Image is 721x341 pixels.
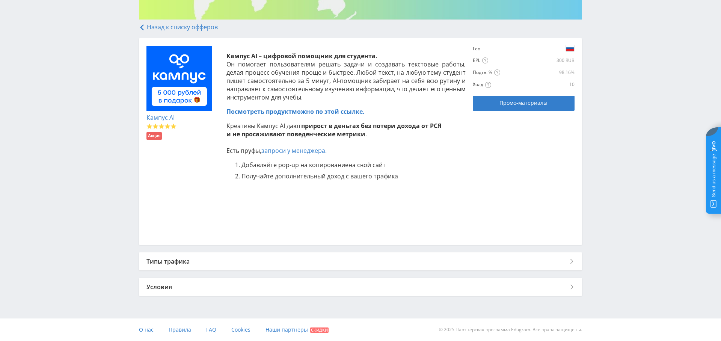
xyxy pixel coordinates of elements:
[542,69,575,75] div: 98.16%
[348,161,386,169] span: на свой сайт
[265,318,329,341] a: Наши партнеры Скидки
[226,52,377,60] strong: Кампус AI – цифровой помощник для студента.
[473,46,497,52] div: Гео
[241,161,348,169] span: Добавляйте pop-up на копирование
[169,326,191,333] span: Правила
[542,81,575,88] div: 10
[139,318,154,341] a: О нас
[231,318,250,341] a: Cookies
[231,326,250,333] span: Cookies
[499,100,548,106] span: Промо-материалы
[265,326,308,333] span: Наши партнеры
[139,252,582,270] div: Типы трафика
[139,326,154,333] span: О нас
[241,172,398,180] span: Получайте дополнительный доход с вашего трафика
[139,278,582,296] div: Условия
[499,57,575,63] div: 300 RUB
[139,23,218,31] a: Назад к списку офферов
[473,81,540,88] div: Холд
[206,326,216,333] span: FAQ
[261,146,327,155] a: запроси у менеджера.
[566,44,575,53] img: e19fcd9231212a64c934454d68839819.png
[473,69,540,76] div: Подтв. %
[169,318,191,341] a: Правила
[206,318,216,341] a: FAQ
[146,113,175,122] a: Кампус AI
[226,122,466,155] p: Креативы Кампус AI дают . Есть пруфы,
[146,132,162,140] li: Акция
[473,57,497,64] div: EPL
[364,318,582,341] div: © 2025 Партнёрская программа Edugram. Все права защищены.
[310,327,329,333] span: Скидки
[226,122,442,138] strong: прирост в деньгах без потери дохода от РСЯ и не просаживают поведенческие метрики
[226,52,466,101] p: Он помогает пользователям решать задачи и создавать текстовые работы, делая процесс обучения прощ...
[226,107,292,116] span: Посмотреть продукт
[226,107,365,116] a: Посмотреть продуктможно по этой ссылке.
[473,96,574,111] a: Промо-материалы
[146,46,212,111] img: 61b0a20f679e4abdf8b58b6a20f298fd.png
